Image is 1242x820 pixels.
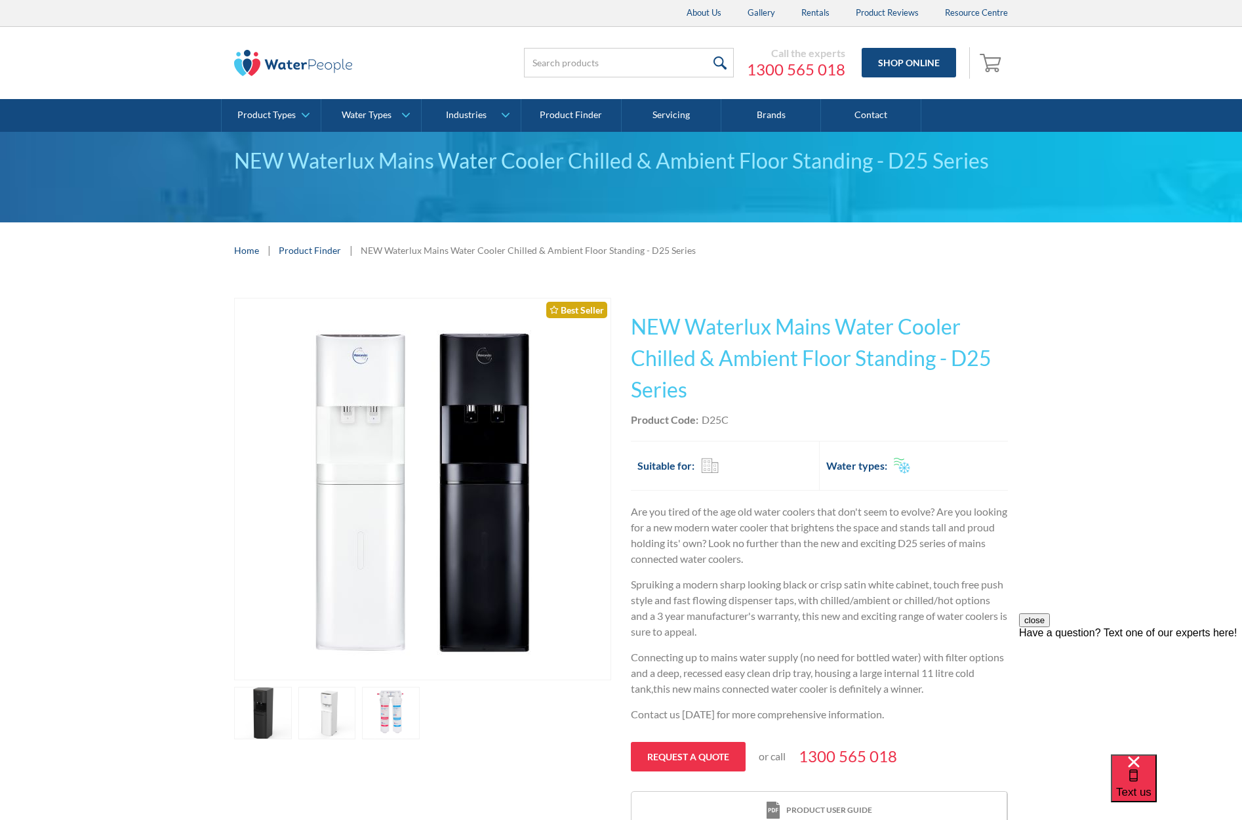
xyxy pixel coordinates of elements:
[546,302,607,318] div: Best Seller
[234,145,1008,176] div: NEW Waterlux Mains Water Cooler Chilled & Ambient Floor Standing - D25 Series
[631,311,1008,405] h1: NEW Waterlux Mains Water Cooler Chilled & Ambient Floor Standing - D25 Series
[422,99,521,132] a: Industries
[821,99,921,132] a: Contact
[759,748,786,764] p: or call
[362,687,420,739] a: open lightbox
[637,458,694,474] h2: Suitable for:
[264,298,582,680] img: NEW Waterlux Mains Water Cooler Chilled & Ambient Floor Standing - D25 Series
[721,99,821,132] a: Brands
[631,413,698,426] strong: Product Code:
[826,458,887,474] h2: Water types:
[799,745,897,768] a: 1300 565 018
[631,577,1008,640] p: Spruiking a modern sharp looking black or crisp satin white cabinet, touch free push style and fa...
[524,48,734,77] input: Search products
[234,50,352,76] img: The Water People
[342,110,391,121] div: Water Types
[747,60,845,79] a: 1300 565 018
[298,687,356,739] a: open lightbox
[631,742,746,771] a: Request a quote
[348,242,354,258] div: |
[321,99,420,132] a: Water Types
[234,298,611,680] a: open lightbox
[976,47,1008,79] a: Open empty cart
[361,243,696,257] div: NEW Waterlux Mains Water Cooler Chilled & Ambient Floor Standing - D25 Series
[747,47,845,60] div: Call the experts
[767,802,780,819] img: print icon
[631,504,1008,567] p: Are you tired of the age old water coolers that don't seem to evolve? Are you looking for a new m...
[446,110,487,121] div: Industries
[702,412,729,428] div: D25C
[234,687,292,739] a: open lightbox
[980,52,1005,73] img: shopping cart
[266,242,272,258] div: |
[862,48,956,77] a: Shop Online
[222,99,321,132] a: Product Types
[1111,754,1242,820] iframe: podium webchat widget bubble
[1019,613,1242,771] iframe: podium webchat widget prompt
[631,649,1008,697] p: Connecting up to mains water supply (no need for bottled water) with filter options and a deep, r...
[622,99,721,132] a: Servicing
[521,99,621,132] a: Product Finder
[631,707,1008,722] p: Contact us [DATE] for more comprehensive information.
[237,110,296,121] div: Product Types
[786,804,872,816] div: Product user guide
[279,243,341,257] a: Product Finder
[234,243,259,257] a: Home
